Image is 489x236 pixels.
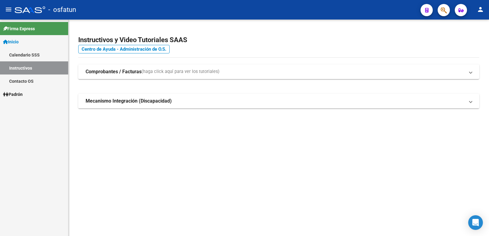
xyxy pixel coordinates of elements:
[78,64,479,79] mat-expansion-panel-header: Comprobantes / Facturas(haga click aquí para ver los tutoriales)
[3,91,23,98] span: Padrón
[86,98,172,104] strong: Mecanismo Integración (Discapacidad)
[86,68,142,75] strong: Comprobantes / Facturas
[78,34,479,46] h2: Instructivos y Video Tutoriales SAAS
[477,6,484,13] mat-icon: person
[78,94,479,108] mat-expansion-panel-header: Mecanismo Integración (Discapacidad)
[142,68,219,75] span: (haga click aquí para ver los tutoriales)
[3,25,35,32] span: Firma Express
[468,215,483,230] div: Open Intercom Messenger
[5,6,12,13] mat-icon: menu
[48,3,76,16] span: - osfatun
[3,38,19,45] span: Inicio
[78,45,170,53] a: Centro de Ayuda - Administración de O.S.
